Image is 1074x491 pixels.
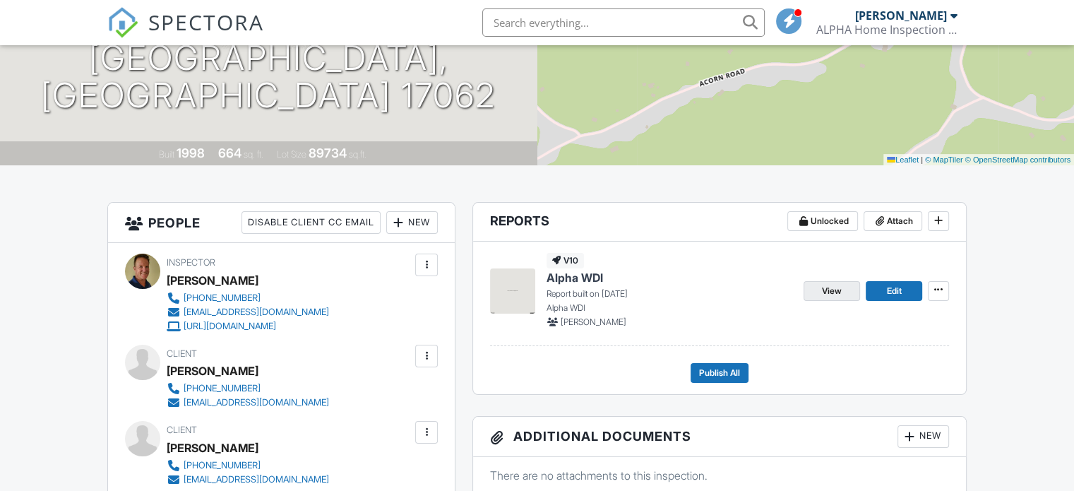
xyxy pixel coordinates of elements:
div: 1998 [177,146,205,160]
span: Built [159,149,174,160]
div: New [897,425,949,448]
input: Search everything... [482,8,765,37]
a: [PHONE_NUMBER] [167,381,329,396]
span: | [921,155,923,164]
div: [PERSON_NAME] [167,360,258,381]
div: ALPHA Home Inspection LLC [816,23,957,37]
span: Lot Size [277,149,306,160]
a: SPECTORA [107,19,264,49]
div: 664 [218,146,241,160]
a: [EMAIL_ADDRESS][DOMAIN_NAME] [167,396,329,410]
h3: People [108,203,455,243]
h3: Additional Documents [473,417,966,457]
span: sq. ft. [244,149,263,160]
a: © OpenStreetMap contributors [965,155,1070,164]
span: sq.ft. [349,149,366,160]
span: Client [167,425,197,435]
div: [PHONE_NUMBER] [184,460,261,471]
a: [URL][DOMAIN_NAME] [167,319,329,333]
div: Disable Client CC Email [241,211,381,234]
a: Leaflet [887,155,919,164]
div: [PHONE_NUMBER] [184,292,261,304]
a: [EMAIL_ADDRESS][DOMAIN_NAME] [167,305,329,319]
h1: [STREET_ADDRESS] [GEOGRAPHIC_DATA], [GEOGRAPHIC_DATA] 17062 [23,2,515,114]
a: [PHONE_NUMBER] [167,459,329,473]
div: [PERSON_NAME] [167,437,258,459]
a: [PHONE_NUMBER] [167,291,329,305]
img: The Best Home Inspection Software - Spectora [107,7,138,38]
div: [EMAIL_ADDRESS][DOMAIN_NAME] [184,474,329,485]
p: There are no attachments to this inspection. [490,468,949,483]
div: [PERSON_NAME] [855,8,947,23]
div: 89734 [309,146,347,160]
div: [PHONE_NUMBER] [184,383,261,394]
span: Inspector [167,257,215,268]
div: [PERSON_NAME] [167,270,258,291]
div: New [386,211,438,234]
span: SPECTORA [148,7,264,37]
div: [EMAIL_ADDRESS][DOMAIN_NAME] [184,307,329,318]
a: © MapTiler [925,155,963,164]
a: [EMAIL_ADDRESS][DOMAIN_NAME] [167,473,329,487]
div: [URL][DOMAIN_NAME] [184,321,276,332]
span: Client [167,348,197,359]
div: [EMAIL_ADDRESS][DOMAIN_NAME] [184,397,329,408]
